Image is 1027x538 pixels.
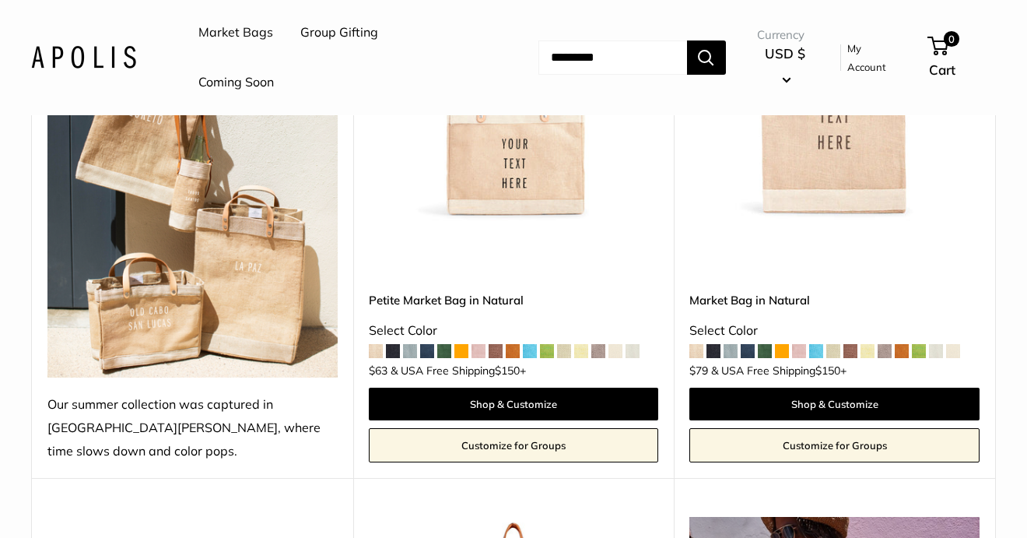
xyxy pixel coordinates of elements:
[847,39,903,77] a: My Account
[929,33,996,83] a: 0 Cart
[369,364,387,378] span: $63
[369,428,659,462] a: Customize for Groups
[369,388,659,420] a: Shop & Customize
[198,21,273,44] a: Market Bags
[929,62,955,78] span: Cart
[689,428,980,462] a: Customize for Groups
[689,388,980,420] a: Shop & Customize
[689,291,980,309] a: Market Bag in Natural
[757,41,814,91] button: USD $
[687,40,726,75] button: Search
[369,319,659,343] div: Select Color
[300,21,378,44] a: Group Gifting
[198,71,274,94] a: Coming Soon
[711,365,846,376] span: & USA Free Shipping +
[765,45,805,62] span: USD $
[757,24,814,46] span: Currency
[391,365,526,376] span: & USA Free Shipping +
[815,364,840,378] span: $150
[689,319,980,343] div: Select Color
[495,364,520,378] span: $150
[689,364,708,378] span: $79
[31,46,136,69] img: Apolis
[369,291,659,309] a: Petite Market Bag in Natural
[538,40,687,75] input: Search...
[47,393,338,463] div: Our summer collection was captured in [GEOGRAPHIC_DATA][PERSON_NAME], where time slows down and c...
[944,31,959,47] span: 0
